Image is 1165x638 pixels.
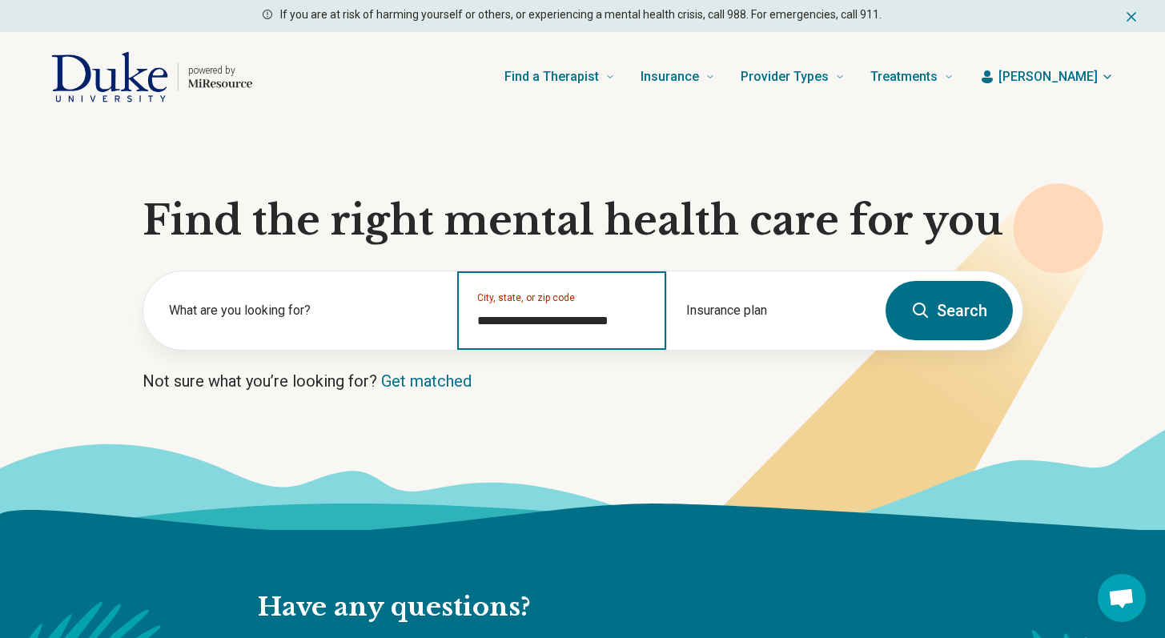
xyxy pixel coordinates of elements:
p: If you are at risk of harming yourself or others, or experiencing a mental health crisis, call 98... [280,6,882,23]
a: Home page [51,51,252,102]
button: [PERSON_NAME] [979,67,1114,86]
a: Get matched [381,371,472,391]
span: Insurance [641,66,699,88]
a: Find a Therapist [504,45,615,109]
a: Insurance [641,45,715,109]
button: Dismiss [1123,6,1139,26]
a: Treatments [870,45,954,109]
button: Search [886,281,1013,340]
p: powered by [188,64,252,77]
span: [PERSON_NAME] [998,67,1098,86]
div: Open chat [1098,574,1146,622]
h2: Have any questions? [258,591,869,624]
h1: Find the right mental health care for you [143,197,1023,245]
label: What are you looking for? [169,301,438,320]
p: Not sure what you’re looking for? [143,370,1023,392]
a: Provider Types [741,45,845,109]
span: Provider Types [741,66,829,88]
span: Find a Therapist [504,66,599,88]
span: Treatments [870,66,938,88]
